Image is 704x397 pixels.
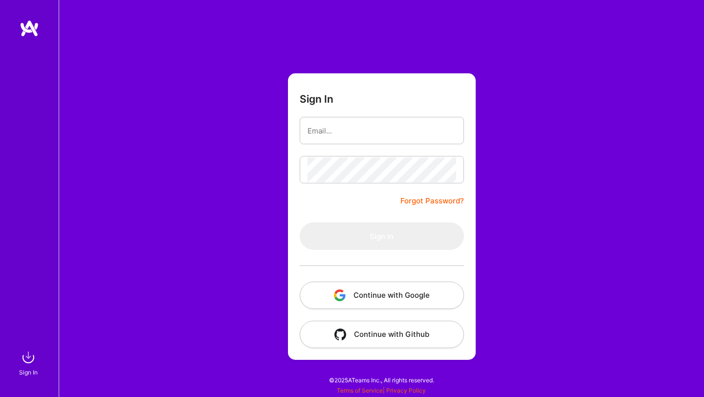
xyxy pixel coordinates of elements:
[300,282,464,309] button: Continue with Google
[300,321,464,348] button: Continue with Github
[300,222,464,250] button: Sign In
[59,368,704,392] div: © 2025 ATeams Inc., All rights reserved.
[334,329,346,340] img: icon
[386,387,426,394] a: Privacy Policy
[19,348,38,367] img: sign in
[337,387,383,394] a: Terms of Service
[21,348,38,377] a: sign inSign In
[300,93,333,105] h3: Sign In
[20,20,39,37] img: logo
[400,195,464,207] a: Forgot Password?
[19,367,38,377] div: Sign In
[308,118,456,143] input: Email...
[334,289,346,301] img: icon
[337,387,426,394] span: |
